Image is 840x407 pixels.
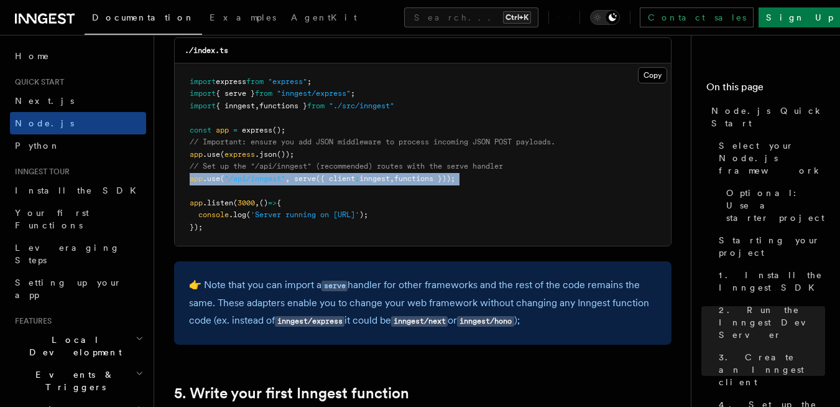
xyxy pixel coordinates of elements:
span: // Important: ensure you add JSON middleware to process incoming JSON POST payloads. [190,138,555,146]
span: ); [359,210,368,219]
a: Examples [202,4,284,34]
span: .use [203,174,220,183]
span: Starting your project [719,234,825,259]
kbd: Ctrl+K [503,11,531,24]
span: Home [15,50,50,62]
span: , [255,101,259,110]
span: ( [246,210,251,219]
span: = [233,126,238,134]
a: Node.js Quick Start [706,100,825,134]
span: Features [10,316,52,326]
a: Install the SDK [10,179,146,202]
span: , [390,174,394,183]
span: Node.js Quick Start [711,105,825,129]
span: .use [203,150,220,159]
span: 'Server running on [URL]' [251,210,359,219]
a: 1. Install the Inngest SDK [714,264,825,299]
code: inngest/hono [457,316,514,327]
span: ( [220,174,224,183]
span: Local Development [10,334,136,358]
span: "./src/inngest" [329,101,394,110]
a: Your first Functions [10,202,146,236]
span: () [259,199,268,207]
span: ( [233,199,238,207]
span: app [216,126,229,134]
span: Events & Triggers [10,368,136,393]
span: 2. Run the Inngest Dev Server [719,304,825,341]
span: Next.js [15,96,74,106]
span: // Set up the "/api/inngest" (recommended) routes with the serve handler [190,162,503,171]
span: app [190,150,203,159]
span: { inngest [216,101,255,110]
button: Events & Triggers [10,363,146,398]
span: { [277,199,281,207]
a: Leveraging Steps [10,236,146,271]
span: AgentKit [291,12,357,22]
span: from [307,101,325,110]
span: ()); [277,150,294,159]
span: : [355,174,359,183]
span: => [268,199,277,207]
code: serve [321,281,348,291]
a: Starting your project [714,229,825,264]
span: app [190,174,203,183]
span: const [190,126,211,134]
span: Node.js [15,118,74,128]
span: .json [255,150,277,159]
span: Setting up your app [15,278,122,300]
a: Home [10,45,146,67]
span: express [216,77,246,86]
span: console [198,210,229,219]
code: inngest/express [275,316,344,327]
span: import [190,89,216,98]
code: inngest/next [391,316,448,327]
span: }); [190,223,203,232]
h4: On this page [706,80,825,100]
a: 5. Write your first Inngest function [174,385,409,402]
a: Select your Node.js framework [714,134,825,182]
a: Node.js [10,112,146,134]
span: Inngest tour [10,167,70,177]
span: ({ client [316,174,355,183]
span: (); [272,126,285,134]
span: Optional: Use a starter project [726,187,825,224]
span: "inngest/express" [277,89,351,98]
a: Setting up your app [10,271,146,306]
span: inngest [359,174,390,183]
span: express [224,150,255,159]
a: 3. Create an Inngest client [714,346,825,393]
span: 3000 [238,199,255,207]
a: Contact sales [640,7,754,27]
span: , [285,174,290,183]
span: import [190,101,216,110]
span: import [190,77,216,86]
span: from [246,77,264,86]
code: ./index.ts [185,46,228,55]
span: 1. Install the Inngest SDK [719,269,825,294]
a: Next.js [10,90,146,112]
p: 👉 Note that you can import a handler for other frameworks and the rest of the code remains the sa... [189,276,657,330]
span: .listen [203,199,233,207]
button: Toggle dark mode [590,10,620,25]
a: serve [321,279,348,291]
span: Examples [210,12,276,22]
span: from [255,89,272,98]
span: 3. Create an Inngest client [719,351,825,388]
button: Local Development [10,329,146,363]
span: functions } [259,101,307,110]
span: app [190,199,203,207]
span: Select your Node.js framework [719,139,825,177]
span: Quick start [10,77,64,87]
span: ( [220,150,224,159]
button: Search...Ctrl+K [404,7,538,27]
a: AgentKit [284,4,364,34]
span: "/api/inngest" [224,174,285,183]
a: Python [10,134,146,157]
button: Copy [638,67,667,83]
a: 2. Run the Inngest Dev Server [714,299,825,346]
span: .log [229,210,246,219]
span: Your first Functions [15,208,89,230]
a: Documentation [85,4,202,35]
span: express [242,126,272,134]
span: "express" [268,77,307,86]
